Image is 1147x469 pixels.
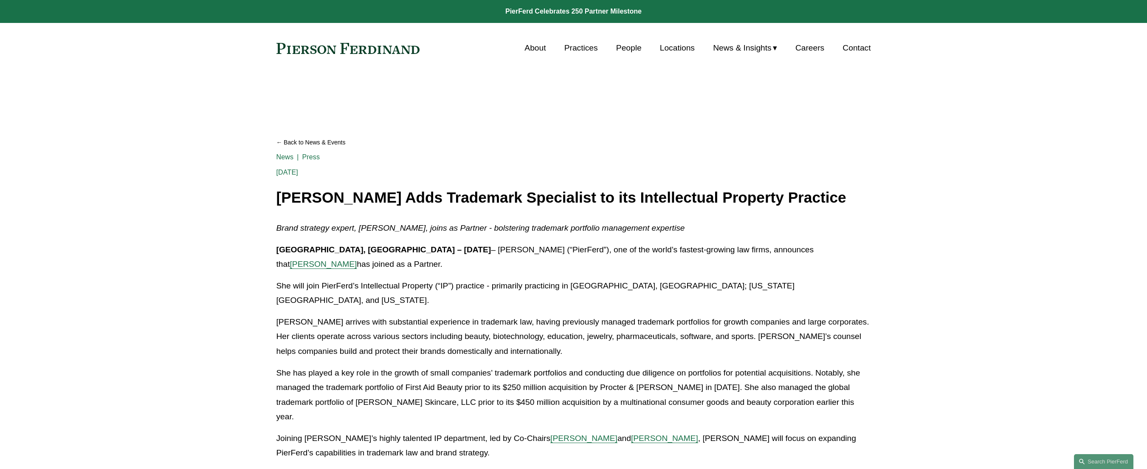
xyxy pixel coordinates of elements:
h1: [PERSON_NAME] Adds Trademark Specialist to its Intellectual Property Practice [276,189,871,206]
span: News & Insights [713,41,772,56]
a: Careers [795,40,824,56]
a: [PERSON_NAME] [631,434,698,443]
a: [PERSON_NAME] [290,260,357,268]
a: News [276,153,294,161]
a: Search this site [1074,454,1133,469]
a: Locations [660,40,695,56]
a: folder dropdown [713,40,777,56]
p: – [PERSON_NAME] (“PierFerd”), one of the world’s fastest-growing law firms, announces that has jo... [276,243,871,272]
a: Back to News & Events [276,135,871,150]
span: [DATE] [276,169,298,176]
a: [PERSON_NAME] [550,434,617,443]
a: People [616,40,642,56]
a: About [524,40,546,56]
p: She has played a key role in the growth of small companies’ trademark portfolios and conducting d... [276,366,871,424]
strong: [GEOGRAPHIC_DATA], [GEOGRAPHIC_DATA] – [DATE] [276,245,491,254]
a: Contact [843,40,871,56]
a: Press [302,153,320,161]
p: Joining [PERSON_NAME]’s highly talented IP department, led by Co-Chairs and , [PERSON_NAME] will ... [276,431,871,461]
p: [PERSON_NAME] arrives with substantial experience in trademark law, having previously managed tra... [276,315,871,359]
em: Brand strategy expert, [PERSON_NAME], joins as Partner - bolstering trademark portfolio managemen... [276,223,685,232]
p: She will join PierFerd’s Intellectual Property (“IP”) practice - primarily practicing in [GEOGRAP... [276,279,871,308]
a: Practices [564,40,598,56]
